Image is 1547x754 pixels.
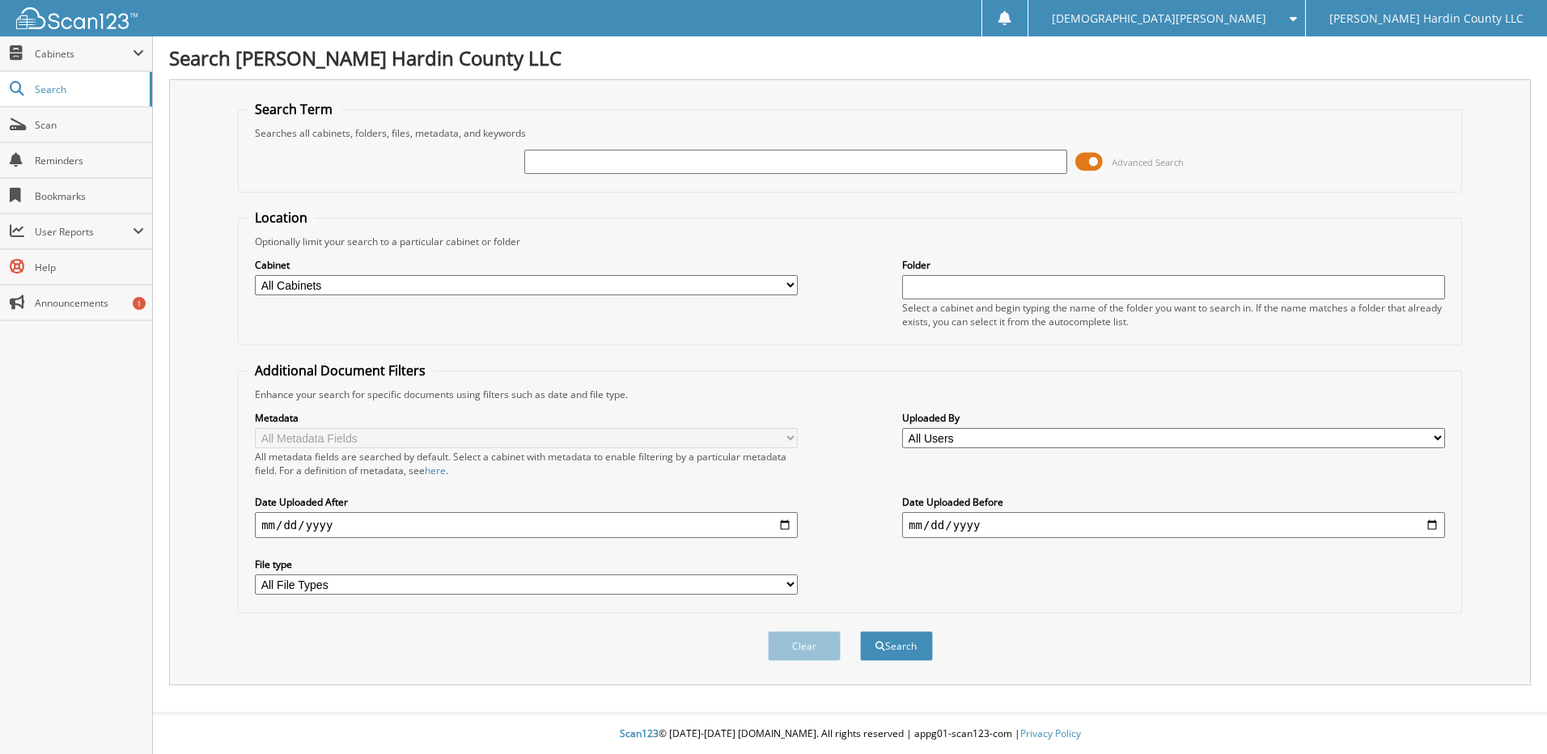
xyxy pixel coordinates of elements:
[255,258,798,272] label: Cabinet
[247,388,1453,401] div: Enhance your search for specific documents using filters such as date and file type.
[902,301,1445,328] div: Select a cabinet and begin typing the name of the folder you want to search in. If the name match...
[620,726,659,740] span: Scan123
[169,44,1531,71] h1: Search [PERSON_NAME] Hardin County LLC
[255,411,798,425] label: Metadata
[425,464,446,477] a: here
[1329,14,1524,23] span: [PERSON_NAME] Hardin County LLC
[35,47,133,61] span: Cabinets
[247,209,316,227] legend: Location
[255,495,798,509] label: Date Uploaded After
[247,362,434,379] legend: Additional Document Filters
[255,557,798,571] label: File type
[902,512,1445,538] input: end
[768,631,841,661] button: Clear
[16,7,138,29] img: scan123-logo-white.svg
[255,512,798,538] input: start
[35,118,144,132] span: Scan
[247,126,1453,140] div: Searches all cabinets, folders, files, metadata, and keywords
[860,631,933,661] button: Search
[902,258,1445,272] label: Folder
[902,495,1445,509] label: Date Uploaded Before
[1020,726,1081,740] a: Privacy Policy
[153,714,1547,754] div: © [DATE]-[DATE] [DOMAIN_NAME]. All rights reserved | appg01-scan123-com |
[35,296,144,310] span: Announcements
[35,189,144,203] span: Bookmarks
[1052,14,1266,23] span: [DEMOGRAPHIC_DATA][PERSON_NAME]
[35,83,142,96] span: Search
[35,154,144,167] span: Reminders
[35,225,133,239] span: User Reports
[255,450,798,477] div: All metadata fields are searched by default. Select a cabinet with metadata to enable filtering b...
[247,235,1453,248] div: Optionally limit your search to a particular cabinet or folder
[133,297,146,310] div: 1
[1112,156,1184,168] span: Advanced Search
[35,261,144,274] span: Help
[247,100,341,118] legend: Search Term
[902,411,1445,425] label: Uploaded By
